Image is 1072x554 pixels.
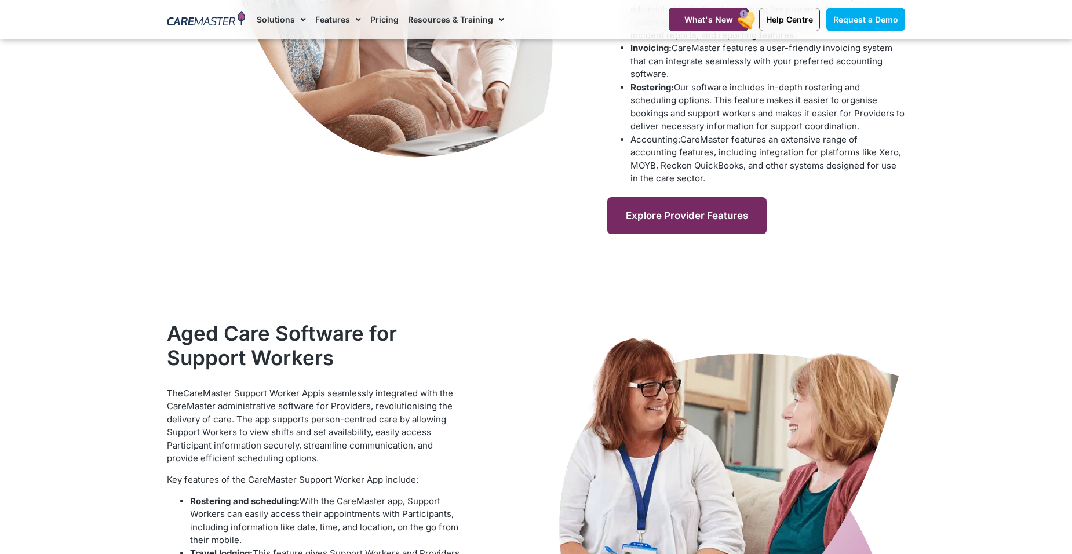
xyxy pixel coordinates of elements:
[759,8,820,31] a: Help Centre
[167,387,465,465] p: The is seamlessly integrated with the CareMaster administrative software for Providers, revolutio...
[630,82,674,93] b: Rostering:
[630,133,905,185] li: CareMaster features an extensive range of accounting features, including integration for platform...
[183,388,318,399] a: CareMaster Support Worker App
[684,14,733,24] span: What's New
[669,8,749,31] a: What's New
[607,197,767,234] a: Explore Provider Features
[630,42,672,53] b: Invoicing:
[630,82,905,132] span: Our software includes in-depth rostering and scheduling options. This feature makes it easier to ...
[833,14,898,24] span: Request a Demo
[167,321,465,370] h2: Aged Care Software for Support Workers
[167,474,418,485] span: Key features of the CareMaster Support Worker App include:
[630,134,680,145] b: Accounting:
[826,8,905,31] a: Request a Demo
[630,42,892,79] span: CareMaster features a user-friendly invoicing system that can integrate seamlessly with your pref...
[190,495,458,546] span: With the CareMaster app, Support Workers can easily access their appointments with Participants, ...
[626,210,748,221] span: Explore Provider Features
[766,14,813,24] span: Help Centre
[190,495,300,506] b: Rostering and scheduling:
[167,11,245,28] img: CareMaster Logo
